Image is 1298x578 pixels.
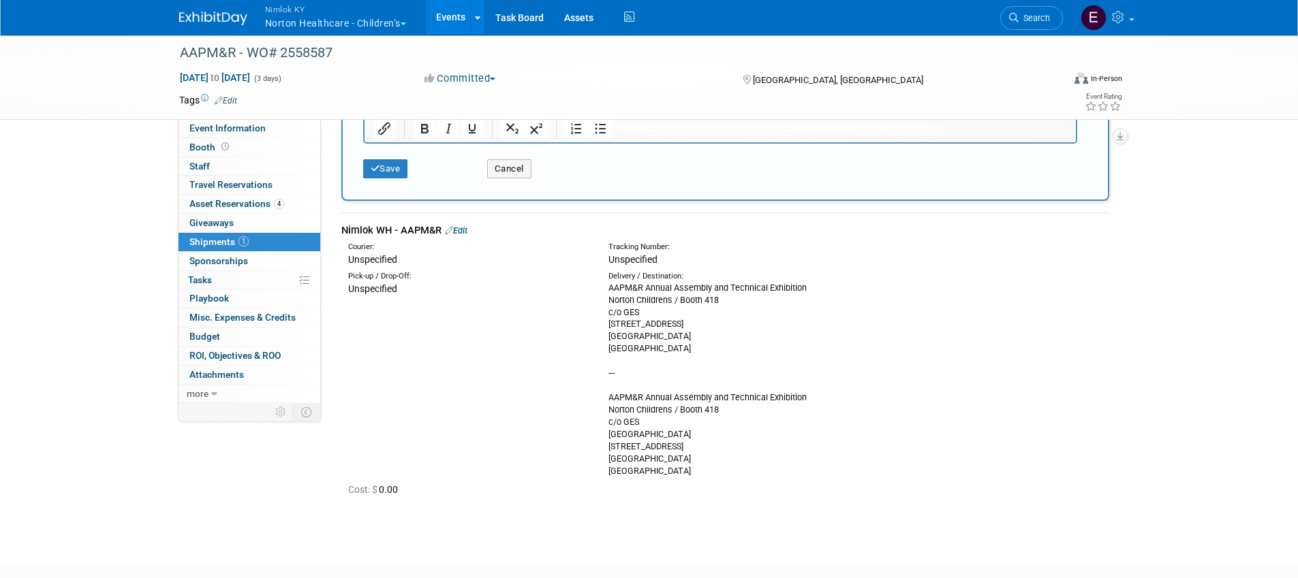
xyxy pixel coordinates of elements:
[1081,5,1107,31] img: Elizabeth Griffin
[179,366,320,384] a: Attachments
[179,271,320,289] a: Tasks
[189,369,244,380] span: Attachments
[348,253,588,266] div: Unspecified
[253,74,281,83] span: (3 days)
[179,157,320,176] a: Staff
[348,484,379,495] span: Cost: $
[1085,93,1122,100] div: Event Rating
[179,252,320,270] a: Sponsorships
[274,199,284,209] span: 4
[179,214,320,232] a: Giveaways
[189,179,273,190] span: Travel Reservations
[179,289,320,308] a: Playbook
[179,385,320,403] a: more
[179,233,320,251] a: Shipments1
[189,142,232,152] span: Booth
[189,255,248,266] span: Sponsorships
[608,282,848,478] div: AAPM&R Annual Assembly and Technical Exhibition Norton Childrens / Booth 418 c/o GES [STREET_ADDR...
[292,403,320,421] td: Toggle Event Tabs
[420,71,501,86] button: Committed
[187,388,208,399] span: more
[589,119,612,138] button: Bullet list
[348,283,397,294] span: Unspecified
[189,350,281,361] span: ROI, Objectives & ROO
[1090,74,1122,84] div: In-Person
[1075,73,1088,84] img: Format-Inperson.png
[413,119,436,138] button: Bold
[608,242,914,253] div: Tracking Number:
[189,293,229,304] span: Playbook
[219,142,232,152] span: Booth not reserved yet
[608,271,848,282] div: Delivery / Destination:
[461,119,484,138] button: Underline
[1000,6,1063,30] a: Search
[269,403,293,421] td: Personalize Event Tab Strip
[179,308,320,327] a: Misc. Expenses & Credits
[348,271,588,282] div: Pick-up / Drop-Off:
[189,312,296,323] span: Misc. Expenses & Credits
[265,2,406,16] span: Nimlok KY
[189,217,234,228] span: Giveaways
[445,225,467,236] a: Edit
[348,242,588,253] div: Courier:
[373,119,396,138] button: Insert/edit link
[487,159,531,178] button: Cancel
[189,331,220,342] span: Budget
[363,159,408,178] button: Save
[179,93,237,107] td: Tags
[189,161,210,172] span: Staff
[238,236,249,246] span: 1
[188,274,212,285] span: Tasks
[608,254,658,265] span: Unspecified
[189,123,266,133] span: Event Information
[215,96,237,106] a: Edit
[983,71,1123,91] div: Event Format
[179,119,320,138] a: Event Information
[179,71,251,84] span: [DATE] [DATE]
[179,347,320,365] a: ROI, Objectives & ROO
[565,119,588,138] button: Numbered list
[525,119,548,138] button: Superscript
[179,195,320,213] a: Asset Reservations4
[179,138,320,157] a: Booth
[175,41,1042,65] div: AAPM&R - WO# 2558587
[189,236,249,247] span: Shipments
[437,119,460,138] button: Italic
[753,75,923,85] span: [GEOGRAPHIC_DATA], [GEOGRAPHIC_DATA]
[179,327,320,346] a: Budget
[208,72,221,83] span: to
[189,198,284,209] span: Asset Reservations
[7,5,705,19] body: Rich Text Area. Press ALT-0 for help.
[179,12,247,25] img: ExhibitDay
[348,484,403,495] span: 0.00
[1019,13,1050,23] span: Search
[501,119,524,138] button: Subscript
[179,176,320,194] a: Travel Reservations
[341,223,1109,238] div: Nimlok WH - AAPM&R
